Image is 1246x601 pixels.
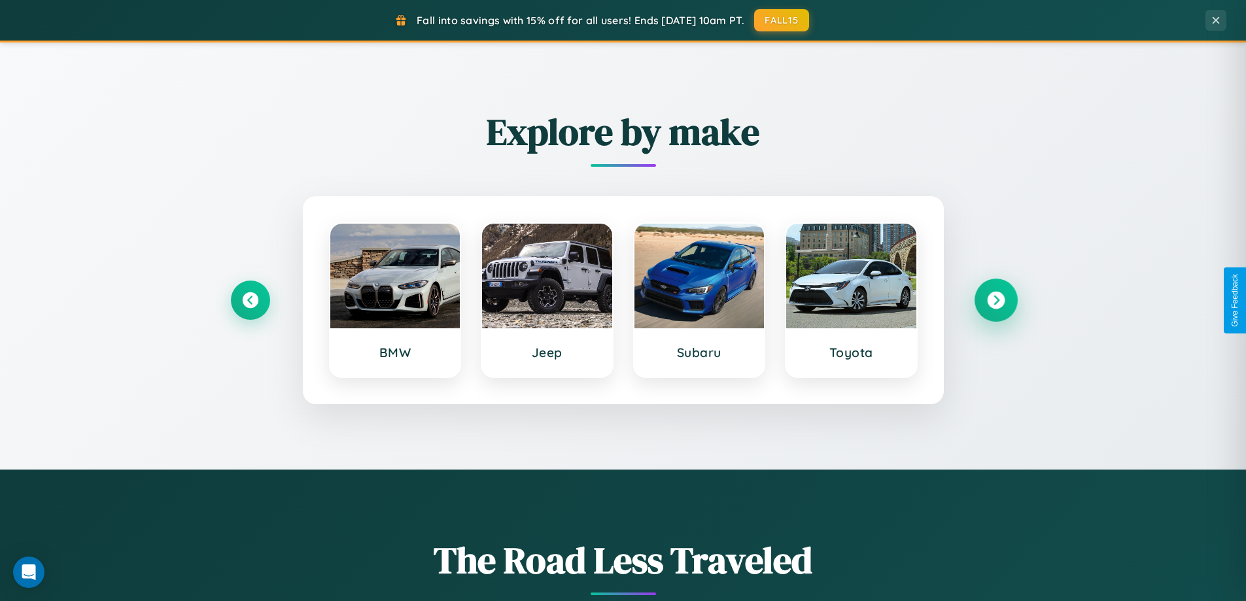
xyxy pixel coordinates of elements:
div: Give Feedback [1230,274,1239,327]
button: FALL15 [754,9,809,31]
h3: Jeep [495,345,599,360]
div: Open Intercom Messenger [13,557,44,588]
h3: Toyota [799,345,903,360]
span: Fall into savings with 15% off for all users! Ends [DATE] 10am PT. [417,14,744,27]
h2: Explore by make [231,107,1016,157]
h1: The Road Less Traveled [231,535,1016,585]
h3: BMW [343,345,447,360]
h3: Subaru [648,345,752,360]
